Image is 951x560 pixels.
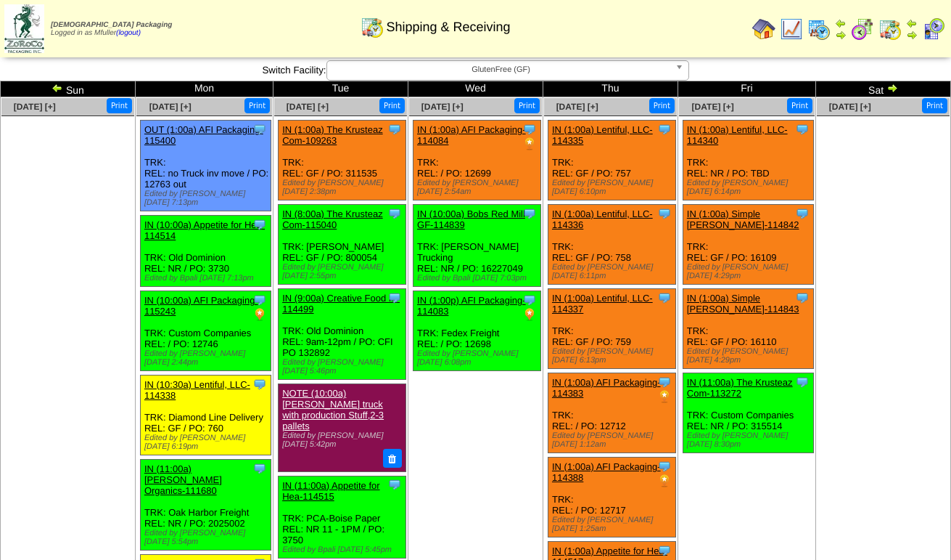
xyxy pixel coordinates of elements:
a: [DATE] [+] [421,102,464,112]
div: TRK: Diamond Line Delivery REL: GF / PO: 760 [140,376,271,455]
div: Edited by Bpali [DATE] 7:13pm [144,274,271,283]
div: Edited by [PERSON_NAME] [DATE] 4:29pm [687,263,813,280]
img: home.gif [752,17,775,41]
img: Tooltip [387,477,402,492]
div: Edited by [PERSON_NAME] [DATE] 2:54am [417,179,540,196]
div: Edited by [PERSON_NAME] [DATE] 5:42pm [282,431,400,449]
div: Edited by [PERSON_NAME] [DATE] 6:19pm [144,434,271,451]
img: PO [252,307,267,322]
button: Print [514,98,540,113]
button: Delete Note [383,449,402,468]
a: OUT (1:00a) AFI Packaging-115400 [144,124,263,146]
a: IN (1:00a) AFI Packaging-114383 [552,377,661,399]
span: Logged in as Mfuller [51,21,172,37]
div: TRK: Old Dominion REL: NR / PO: 3730 [140,216,271,287]
img: Tooltip [387,206,402,221]
a: IN (11:00a) The Krusteaz Com-113272 [687,377,793,399]
a: IN (9:00a) Creative Food In-114499 [282,293,400,315]
img: calendarinout.gif [361,15,384,38]
img: arrowright.gif [835,29,847,41]
div: Edited by [PERSON_NAME] [DATE] 1:12am [552,431,675,449]
a: IN (1:00a) The Krusteaz Com-109263 [282,124,383,146]
a: IN (1:00a) Lentiful, LLC-114337 [552,293,653,315]
a: IN (10:00a) Bobs Red Mill GF-114839 [417,208,525,230]
img: arrowleft.gif [906,17,918,29]
div: TRK: REL: GF / PO: 759 [548,289,675,369]
img: Tooltip [522,293,537,307]
button: Print [922,98,947,113]
td: Mon [135,81,273,97]
img: calendarinout.gif [878,17,902,41]
img: Tooltip [252,293,267,307]
span: GlutenFree (GF) [333,61,670,78]
div: TRK: Oak Harbor Freight REL: NR / PO: 2025002 [140,460,271,551]
td: Sun [1,81,136,97]
a: NOTE (10:00a) [PERSON_NAME] truck with production Stuff,2-3 pallets [282,388,384,431]
div: Edited by [PERSON_NAME] [DATE] 6:10pm [552,179,675,196]
img: PO [657,389,672,404]
img: zoroco-logo-small.webp [4,4,44,53]
div: Edited by [PERSON_NAME] [DATE] 8:30pm [687,431,813,449]
img: calendarcustomer.gif [922,17,945,41]
img: Tooltip [657,122,672,137]
div: Edited by [PERSON_NAME] [DATE] 6:08pm [417,349,540,367]
div: Edited by Bpali [DATE] 7:03pm [417,274,540,283]
img: arrowright.gif [906,29,918,41]
img: arrowleft.gif [52,82,63,94]
div: Edited by [PERSON_NAME] [DATE] 2:38pm [282,179,405,196]
img: Tooltip [657,291,672,305]
a: IN (1:00a) Lentiful, LLC-114340 [687,124,788,146]
a: [DATE] [+] [692,102,734,112]
div: TRK: REL: / PO: 12712 [548,373,675,453]
div: TRK: REL: NR / PO: TBD [683,121,813,200]
div: Edited by [PERSON_NAME] [DATE] 2:44pm [144,349,271,367]
img: Tooltip [522,206,537,221]
img: Tooltip [795,291,810,305]
img: Tooltip [387,122,402,137]
div: Edited by [PERSON_NAME] [DATE] 5:46pm [282,358,405,376]
div: TRK: Old Dominion REL: 9am-12pm / PO: CFI PO 132892 [279,289,406,380]
img: arrowleft.gif [835,17,847,29]
button: Print [649,98,675,113]
span: [DATE] [+] [556,102,598,112]
a: IN (8:00a) The Krusteaz Com-115040 [282,208,383,230]
span: [DATE] [+] [149,102,192,112]
div: TRK: REL: no Truck inv move / PO: 12763 out [140,121,271,211]
img: PO [522,307,537,322]
a: IN (10:00a) AFI Packaging-115243 [144,295,258,317]
img: calendarblend.gif [851,17,874,41]
div: Edited by [PERSON_NAME] [DATE] 4:29pm [687,347,813,365]
img: Tooltip [795,375,810,389]
div: TRK: REL: GF / PO: 311535 [279,121,406,200]
div: Edited by [PERSON_NAME] [DATE] 7:13pm [144,190,271,207]
div: TRK: REL: GF / PO: 757 [548,121,675,200]
div: TRK: [PERSON_NAME] REL: GF / PO: 800054 [279,205,406,285]
img: Tooltip [657,375,672,389]
div: Edited by [PERSON_NAME] [DATE] 1:25am [552,516,675,533]
img: Tooltip [522,122,537,137]
span: Shipping & Receiving [386,20,510,35]
div: TRK: REL: / PO: 12699 [413,121,541,200]
img: Tooltip [795,122,810,137]
div: TRK: REL: GF / PO: 758 [548,205,675,285]
img: Tooltip [795,206,810,221]
div: TRK: REL: / PO: 12717 [548,458,675,537]
img: line_graph.gif [780,17,803,41]
td: Tue [273,81,408,97]
td: Wed [408,81,543,97]
td: Fri [678,81,815,97]
img: Tooltip [387,291,402,305]
td: Thu [543,81,678,97]
img: PO [522,137,537,151]
a: IN (1:00p) AFI Packaging-114083 [417,295,526,317]
img: Tooltip [252,377,267,391]
div: Edited by [PERSON_NAME] [DATE] 6:13pm [552,347,675,365]
a: IN (11:00a) Appetite for Hea-114515 [282,480,379,502]
div: TRK: [PERSON_NAME] Trucking REL: NR / PO: 16227049 [413,205,541,287]
div: Edited by [PERSON_NAME] [DATE] 2:55pm [282,263,405,280]
a: IN (1:00a) Simple [PERSON_NAME]-114842 [687,208,799,230]
div: Edited by Bpali [DATE] 5:45pm [282,545,405,554]
a: [DATE] [+] [287,102,329,112]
